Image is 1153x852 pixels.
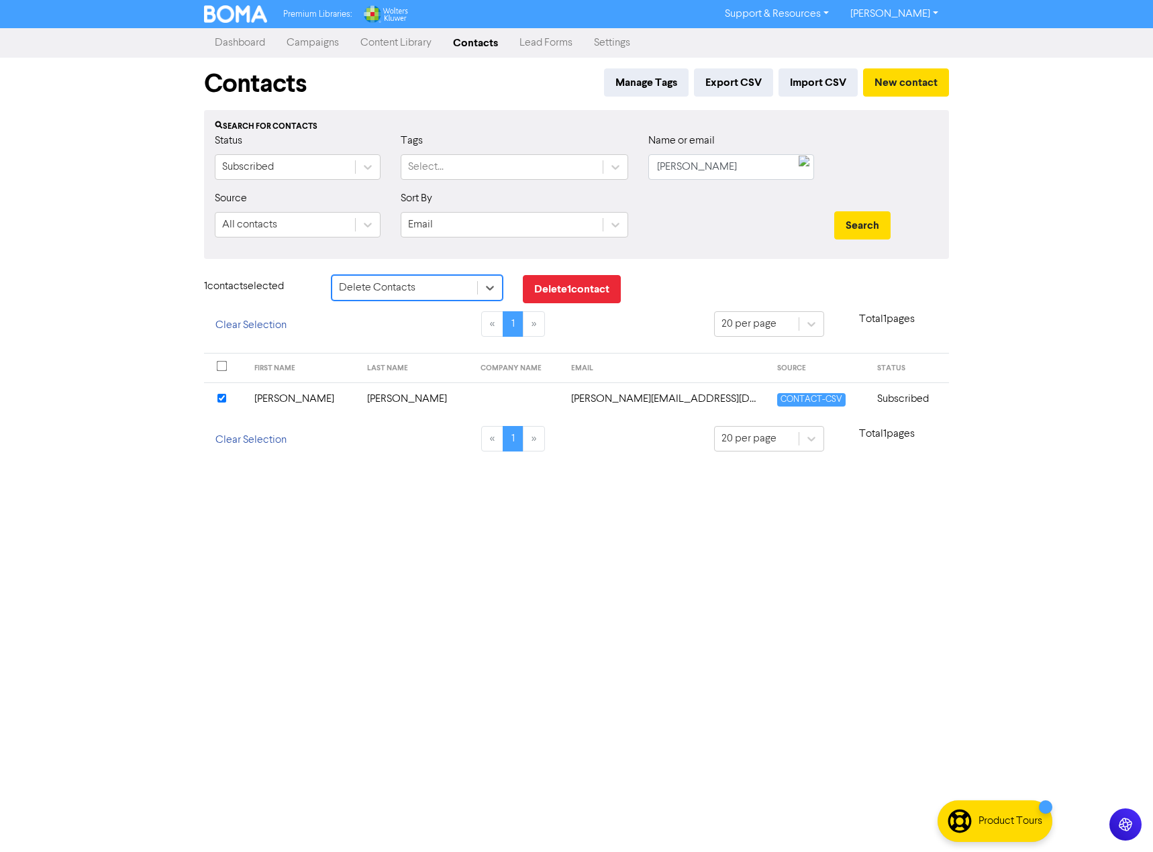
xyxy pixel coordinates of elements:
[694,68,773,97] button: Export CSV
[863,68,949,97] button: New contact
[769,354,869,383] th: SOURCE
[523,275,621,303] button: Delete1contact
[824,426,949,442] p: Total 1 pages
[283,10,352,19] span: Premium Libraries:
[222,159,274,175] div: Subscribed
[721,431,776,447] div: 20 per page
[359,382,472,415] td: [PERSON_NAME]
[509,30,583,56] a: Lead Forms
[215,133,242,149] label: Status
[215,191,247,207] label: Source
[276,30,350,56] a: Campaigns
[840,3,949,25] a: [PERSON_NAME]
[204,426,298,454] button: Clear Selection
[246,354,360,383] th: FIRST NAME
[359,354,472,383] th: LAST NAME
[503,311,523,337] a: Page 1 is your current page
[204,5,267,23] img: BOMA Logo
[401,133,423,149] label: Tags
[222,217,277,233] div: All contacts
[362,5,408,23] img: Wolters Kluwer
[350,30,442,56] a: Content Library
[604,68,689,97] button: Manage Tags
[408,217,433,233] div: Email
[204,280,311,293] h6: 1 contact selected
[204,68,307,99] h1: Contacts
[215,121,938,133] div: Search for contacts
[563,382,769,415] td: amanda.holford7@gmail.com
[834,211,891,239] button: Search
[442,30,509,56] a: Contacts
[824,311,949,327] p: Total 1 pages
[408,159,444,175] div: Select...
[503,426,523,451] a: Page 1 is your current page
[869,382,949,415] td: Subscribed
[648,133,715,149] label: Name or email
[779,68,858,97] button: Import CSV
[869,354,949,383] th: STATUS
[777,393,846,406] span: CONTACT-CSV
[1086,788,1153,852] iframe: Chat Widget
[204,311,298,339] button: Clear Selection
[721,316,776,332] div: 20 per page
[472,354,564,383] th: COMPANY NAME
[401,191,432,207] label: Sort By
[714,3,840,25] a: Support & Resources
[246,382,360,415] td: [PERSON_NAME]
[583,30,641,56] a: Settings
[204,30,276,56] a: Dashboard
[339,280,415,296] div: Delete Contacts
[563,354,769,383] th: EMAIL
